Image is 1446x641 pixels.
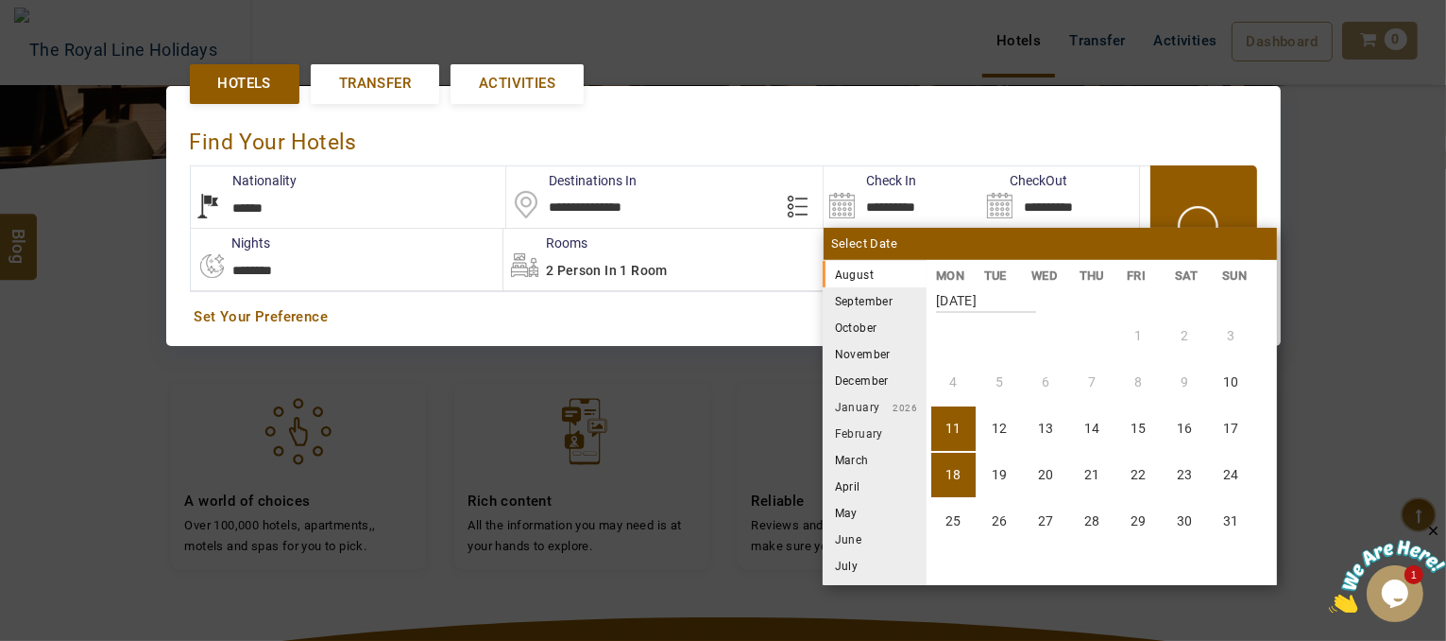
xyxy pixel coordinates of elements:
[981,171,1067,190] label: CheckOut
[1024,407,1068,451] li: Wednesday, 13 August 2025
[823,393,927,420] li: January
[823,526,927,552] li: June
[880,403,918,413] small: 2026
[824,166,981,228] input: Search
[823,367,927,393] li: December
[1165,266,1213,286] li: SAT
[190,110,1257,165] div: Find Your Hotels
[479,74,555,94] span: Activities
[823,420,927,446] li: February
[218,74,271,94] span: Hotels
[339,74,411,94] span: Transfer
[1070,407,1114,451] li: Thursday, 14 August 2025
[1163,407,1207,451] li: Saturday, 16 August 2025
[503,234,587,252] label: Rooms
[823,473,927,499] li: April
[931,499,976,544] li: Monday, 25 August 2025
[1024,499,1068,544] li: Wednesday, 27 August 2025
[1117,266,1165,286] li: FRI
[931,407,976,451] li: Monday, 11 August 2025
[190,234,271,252] label: nights
[823,499,927,526] li: May
[927,266,975,286] li: MON
[824,228,1277,260] div: Select Date
[1069,266,1117,286] li: THU
[1209,499,1253,544] li: Sunday, 31 August 2025
[1163,453,1207,497] li: Saturday, 23 August 2025
[1213,266,1261,286] li: SUN
[1116,453,1161,497] li: Friday, 22 August 2025
[974,266,1022,286] li: TUE
[936,279,1036,313] strong: [DATE]
[1209,360,1253,405] li: Sunday, 10 August 2025
[191,171,298,190] label: Nationality
[823,446,927,473] li: March
[978,453,1022,497] li: Tuesday, 19 August 2025
[1329,523,1446,613] iframe: chat widget
[823,552,927,579] li: July
[824,171,916,190] label: Check In
[1070,453,1114,497] li: Thursday, 21 August 2025
[981,166,1139,228] input: Search
[978,407,1022,451] li: Tuesday, 12 August 2025
[1163,499,1207,544] li: Saturday, 30 August 2025
[546,263,668,278] span: 2 Person in 1 Room
[823,314,927,340] li: October
[931,453,976,497] li: Monday, 18 August 2025
[190,64,299,103] a: Hotels
[823,261,927,287] li: August
[1070,499,1114,544] li: Thursday, 28 August 2025
[978,499,1022,544] li: Tuesday, 26 August 2025
[1209,407,1253,451] li: Sunday, 17 August 2025
[1024,453,1068,497] li: Wednesday, 20 August 2025
[195,307,1252,327] a: Set Your Preference
[823,340,927,367] li: November
[1022,266,1070,286] li: WED
[1209,453,1253,497] li: Sunday, 24 August 2025
[1116,499,1161,544] li: Friday, 29 August 2025
[311,64,439,103] a: Transfer
[823,287,927,314] li: September
[1116,407,1161,451] li: Friday, 15 August 2025
[506,171,637,190] label: Destinations In
[874,270,1006,281] small: 2025
[451,64,584,103] a: Activities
